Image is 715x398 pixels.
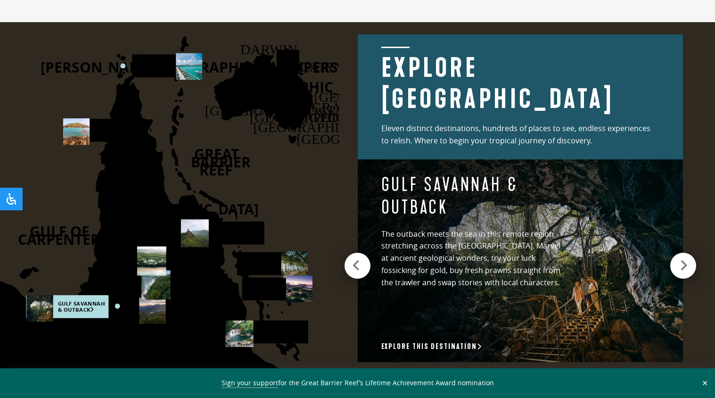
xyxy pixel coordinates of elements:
text: [GEOGRAPHIC_DATA] [296,131,441,147]
h2: Explore [GEOGRAPHIC_DATA] [381,47,659,115]
p: Eleven distinct destinations, hundreds of places to see, endless experiences to relish. Where to ... [381,123,659,147]
text: [GEOGRAPHIC_DATA] [250,109,394,124]
text: [GEOGRAPHIC_DATA] [235,77,379,97]
text: GREAT [194,144,239,164]
text: [PERSON_NAME][GEOGRAPHIC_DATA][PERSON_NAME] [41,58,413,77]
text: BARRIER [191,152,251,172]
text: GULF OF [29,222,89,241]
p: The outback meets the sea in this remote region stretching across the [GEOGRAPHIC_DATA]. Marvel a... [381,228,562,289]
text: REEF [199,160,232,180]
text: CARPENTERIA [18,230,115,249]
text: [GEOGRAPHIC_DATA] [253,119,397,134]
text: [GEOGRAPHIC_DATA] [115,199,258,219]
text: [GEOGRAPHIC_DATA] [314,89,458,104]
svg: Open Accessibility Panel [6,193,17,205]
button: Close [699,379,710,387]
text: DARWIN [240,41,297,57]
text: PENINSULA [114,207,195,227]
text: [GEOGRAPHIC_DATA] [205,103,349,118]
text: [GEOGRAPHIC_DATA] [278,99,422,115]
a: Explore this destination [381,342,482,352]
a: Sign your support [222,378,278,388]
h4: Gulf Savannah & Outback [381,174,562,219]
span: for the Great Barrier Reef’s Lifetime Achievement Award nomination [222,378,494,388]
